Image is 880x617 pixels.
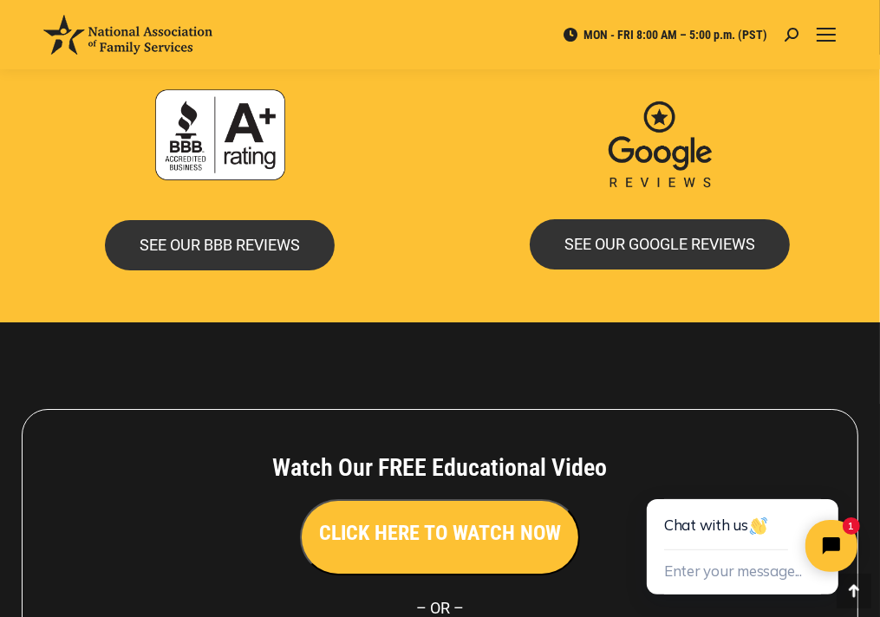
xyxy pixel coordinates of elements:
button: CLICK HERE TO WATCH NOW [300,499,580,575]
a: SEE OUR GOOGLE REVIEWS [530,219,790,270]
iframe: Tidio Chat [608,444,880,617]
img: National Association of Family Services [43,15,212,55]
a: CLICK HERE TO WATCH NOW [300,525,580,543]
h3: CLICK HERE TO WATCH NOW [319,518,561,548]
span: MON - FRI 8:00 AM – 5:00 p.m. (PST) [562,27,767,42]
span: SEE OUR BBB REVIEWS [140,237,300,253]
h4: Watch Our FREE Educational Video [66,453,814,483]
span: – OR – [416,599,464,617]
a: Mobile menu icon [816,24,837,45]
span: SEE OUR GOOGLE REVIEWS [564,237,755,252]
img: Google Reviews [595,89,725,202]
a: SEE OUR BBB REVIEWS [105,220,335,270]
img: Accredited A+ with Better Business Bureau [155,89,285,180]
